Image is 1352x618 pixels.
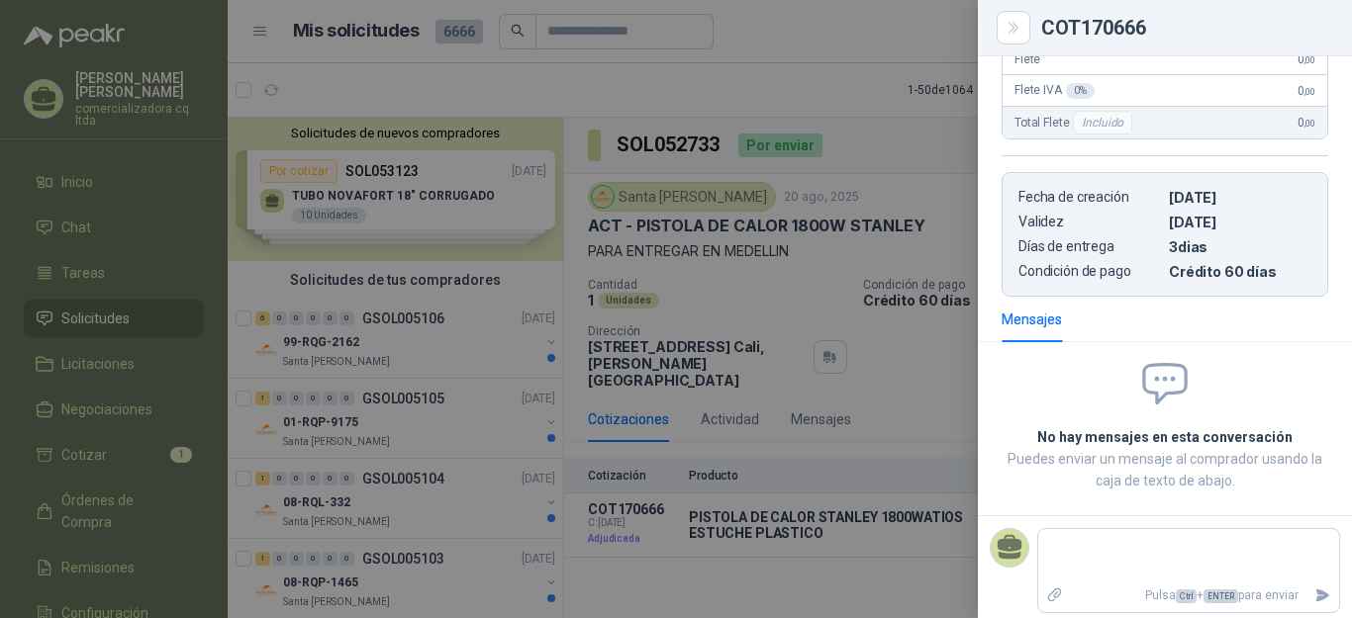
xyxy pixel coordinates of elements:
[1169,189,1311,206] p: [DATE]
[1176,589,1197,603] span: Ctrl
[1304,86,1315,97] span: ,00
[1169,214,1311,230] p: [DATE]
[1169,238,1311,255] p: 3 dias
[1298,52,1315,66] span: 0
[1014,52,1040,66] span: Flete
[1073,111,1132,134] div: Incluido
[1002,448,1328,491] p: Puedes enviar un mensaje al comprador usando la caja de texto de abajo.
[1306,578,1339,613] button: Enviar
[1304,118,1315,129] span: ,00
[1169,263,1311,280] p: Crédito 60 días
[1014,111,1136,134] span: Total Flete
[1018,189,1161,206] p: Fecha de creación
[1304,54,1315,65] span: ,00
[1018,214,1161,230] p: Validez
[1204,589,1238,603] span: ENTER
[1018,238,1161,255] p: Días de entrega
[1072,578,1307,613] p: Pulsa + para enviar
[1002,16,1025,40] button: Close
[1298,116,1315,130] span: 0
[1038,578,1072,613] label: Adjuntar archivos
[1041,18,1328,38] div: COT170666
[1002,426,1328,448] h2: No hay mensajes en esta conversación
[1066,83,1095,99] div: 0 %
[1018,263,1161,280] p: Condición de pago
[1298,84,1315,98] span: 0
[1002,309,1062,330] div: Mensajes
[1014,83,1095,99] span: Flete IVA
